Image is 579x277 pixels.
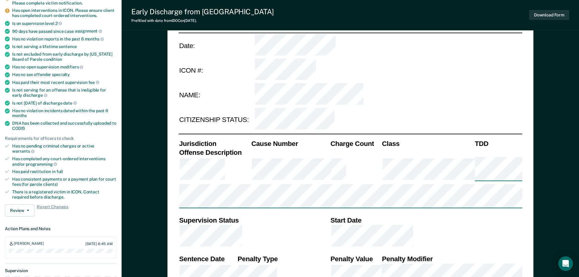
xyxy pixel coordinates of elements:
[330,254,381,263] th: Penalty Value
[178,108,254,133] td: CITIZENSHIP STATUS:
[63,101,77,106] span: date
[330,139,381,148] th: Charge Count
[178,83,254,108] td: NAME:
[178,148,251,157] th: Offense Description
[12,52,117,62] div: Is not excluded from early discharge by [US_STATE] Board of Parole
[5,136,117,141] div: Requirements for officers to check
[55,21,62,26] span: 2
[381,254,522,263] th: Penalty Modifier
[12,144,117,154] div: Has no pending criminal charges or active
[85,242,113,246] div: [DATE] 6:45 AM
[12,156,117,167] div: Has completed any court-ordered interventions and/or
[12,44,117,49] div: Is not serving a lifetime
[52,72,70,77] span: specialty
[178,139,251,148] th: Jurisdiction
[12,80,117,85] div: Has paid their most recent supervision
[178,58,254,83] td: ICON #:
[14,241,44,246] div: [PERSON_NAME]
[43,57,62,62] span: condition
[12,189,117,200] div: There is a registered victim in ICON. Contact required before
[12,126,25,131] span: CODIS
[12,21,117,26] div: Is on supervision level
[37,204,68,216] span: Revert Changes
[43,182,58,187] span: clients)
[60,64,84,69] span: modifiers
[330,216,522,224] th: Start Date
[381,139,474,148] th: Class
[12,177,117,187] div: Has consistent payments or a payment plan for court fees (for parole
[12,100,117,106] div: Is not [DATE] of discharge
[23,93,47,98] span: discharge
[12,113,27,118] span: months
[131,19,274,23] div: Prefilled with data from IDOC on [DATE] .
[12,64,117,70] div: Has no open supervision
[474,139,522,148] th: TDD
[12,121,117,131] div: DNA has been collected and successfully uploaded to
[12,108,117,119] div: Has no violation incidents dated within the past 6
[178,216,330,224] th: Supervision Status
[12,72,117,77] div: Has no sex offender
[12,88,117,98] div: Is not serving for an offense that is ineligible for early
[12,36,117,42] div: Has no violation reports in the past 6
[12,8,117,18] div: Has open interventions in ICON. Please ensure client has completed court-ordered interventions.
[44,195,64,199] span: discharge.
[26,162,57,167] span: programming
[88,80,99,85] span: fee
[178,254,237,263] th: Sentence Date
[178,33,254,58] td: Date:
[12,169,117,174] div: Has paid restitution in
[5,204,34,216] button: Review
[57,169,63,174] span: full
[59,44,77,49] span: sentence
[12,29,117,34] div: 90 days have passed since case
[85,36,104,41] span: months
[12,149,35,154] span: warrants
[237,254,329,263] th: Penalty Type
[75,29,102,33] span: assignment
[529,10,569,20] button: Download Form
[5,268,117,273] dt: Supervision
[5,226,117,231] dt: Action Plans and Notes
[250,139,329,148] th: Cause Number
[558,256,573,271] div: Open Intercom Messenger
[131,7,274,16] div: Early Discharge from [GEOGRAPHIC_DATA]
